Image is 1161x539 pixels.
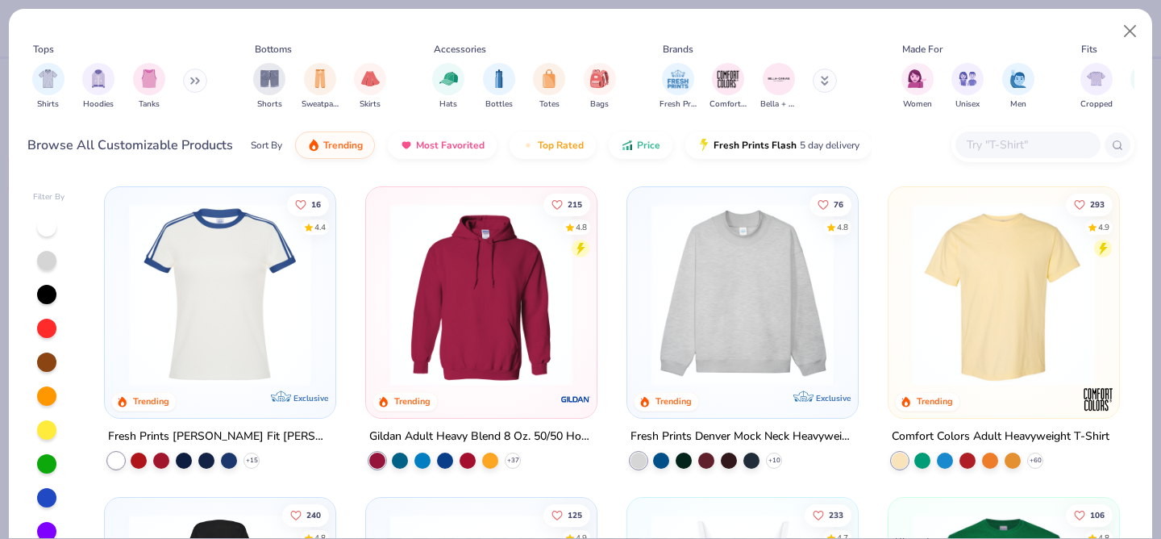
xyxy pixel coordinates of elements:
[432,63,464,111] div: filter for Hats
[951,63,984,111] button: filter button
[253,63,285,111] button: filter button
[1002,63,1034,111] button: filter button
[133,63,165,111] button: filter button
[539,98,560,111] span: Totes
[834,200,843,208] span: 76
[39,69,57,88] img: Shirts Image
[251,138,282,153] div: Sort By
[697,139,710,152] img: flash.gif
[709,63,747,111] div: filter for Comfort Colors
[959,69,977,88] img: Unisex Image
[543,503,590,526] button: Like
[490,69,508,88] img: Bottles Image
[388,132,497,159] button: Most Favorited
[902,42,943,56] div: Made For
[312,200,322,208] span: 16
[1090,200,1105,208] span: 293
[360,98,381,111] span: Skirts
[841,203,1039,386] img: a90f7c54-8796-4cb2-9d6e-4e9644cfe0fe
[139,98,160,111] span: Tanks
[809,193,851,215] button: Like
[1080,63,1113,111] div: filter for Cropped
[955,98,980,111] span: Unisex
[580,203,779,386] img: a164e800-7022-4571-a324-30c76f641635
[709,98,747,111] span: Comfort Colors
[660,63,697,111] button: filter button
[1029,456,1041,466] span: + 60
[400,139,413,152] img: most_fav.gif
[302,98,339,111] span: Sweatpants
[302,63,339,111] button: filter button
[257,98,282,111] span: Shorts
[27,136,233,155] div: Browse All Customizable Products
[434,42,486,56] div: Accessories
[1081,383,1113,416] img: Comfort Colors logo
[416,139,485,152] span: Most Favorited
[510,132,596,159] button: Top Rated
[32,63,64,111] button: filter button
[311,69,329,88] img: Sweatpants Image
[560,383,592,416] img: Gildan logo
[483,63,515,111] div: filter for Bottles
[302,63,339,111] div: filter for Sweatpants
[903,98,932,111] span: Women
[901,63,934,111] div: filter for Women
[666,67,690,91] img: Fresh Prints Image
[246,456,258,466] span: + 15
[965,136,1089,154] input: Try "T-Shirt"
[382,203,580,386] img: 01756b78-01f6-4cc6-8d8a-3c30c1a0c8ac
[255,42,292,56] div: Bottoms
[837,221,848,233] div: 4.8
[685,132,872,159] button: Fresh Prints Flash5 day delivery
[439,98,457,111] span: Hats
[1002,63,1034,111] div: filter for Men
[253,63,285,111] div: filter for Shorts
[816,393,851,403] span: Exclusive
[709,63,747,111] button: filter button
[354,63,386,111] button: filter button
[760,98,797,111] span: Bella + Canvas
[760,63,797,111] button: filter button
[483,63,515,111] button: filter button
[82,63,114,111] button: filter button
[609,132,672,159] button: Price
[1090,511,1105,519] span: 106
[805,503,851,526] button: Like
[1081,42,1097,56] div: Fits
[590,98,609,111] span: Bags
[905,203,1103,386] img: 029b8af0-80e6-406f-9fdc-fdf898547912
[660,98,697,111] span: Fresh Prints
[1087,69,1105,88] img: Cropped Image
[1010,98,1026,111] span: Men
[630,427,855,447] div: Fresh Prints Denver Mock Neck Heavyweight Sweatshirt
[760,63,797,111] div: filter for Bella + Canvas
[323,139,363,152] span: Trending
[908,69,926,88] img: Women Image
[901,63,934,111] button: filter button
[716,67,740,91] img: Comfort Colors Image
[768,456,780,466] span: + 10
[568,200,582,208] span: 215
[643,203,842,386] img: f5d85501-0dbb-4ee4-b115-c08fa3845d83
[121,203,319,386] img: e5540c4d-e74a-4e58-9a52-192fe86bec9f
[637,139,660,152] span: Price
[533,63,565,111] button: filter button
[307,511,322,519] span: 240
[1115,16,1146,47] button: Close
[522,139,535,152] img: TopRated.gif
[892,427,1109,447] div: Comfort Colors Adult Heavyweight T-Shirt
[1066,193,1113,215] button: Like
[37,98,59,111] span: Shirts
[590,69,608,88] img: Bags Image
[295,132,375,159] button: Trending
[485,98,513,111] span: Bottles
[767,67,791,91] img: Bella + Canvas Image
[568,511,582,519] span: 125
[714,139,797,152] span: Fresh Prints Flash
[288,193,330,215] button: Like
[283,503,330,526] button: Like
[540,69,558,88] img: Totes Image
[83,98,114,111] span: Hoodies
[354,63,386,111] div: filter for Skirts
[361,69,380,88] img: Skirts Image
